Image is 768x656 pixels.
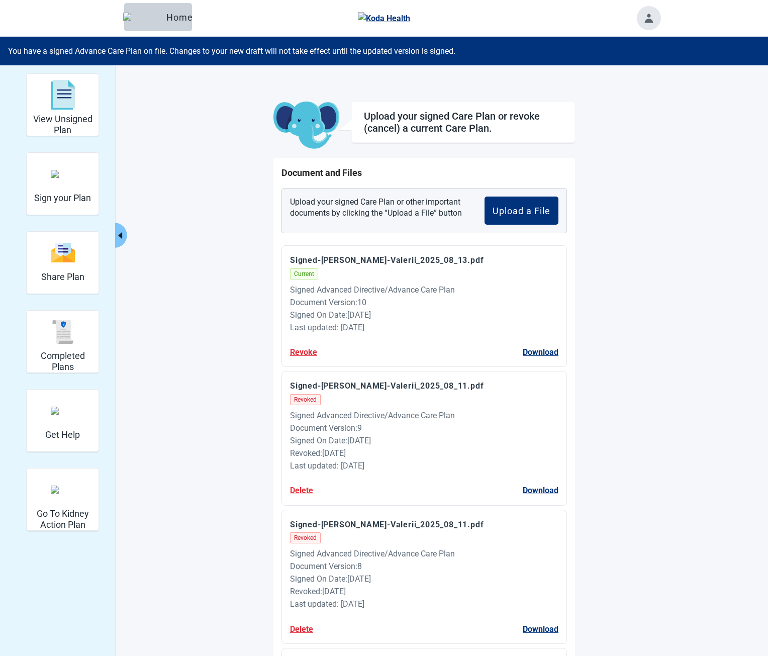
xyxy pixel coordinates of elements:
[132,12,184,22] div: Home
[51,486,75,494] img: kidney_action_plan.svg
[273,102,339,150] img: Koda Elephant
[290,434,558,447] div: Signed On Date : [DATE]
[290,309,558,321] div: Signed On Date : [DATE]
[26,152,99,215] div: Sign your Plan
[290,268,318,279] span: Current
[26,73,99,136] div: View Unsigned Plan
[290,346,317,358] button: Revoke
[45,429,80,440] h2: Get Help
[290,484,313,497] button: Delete
[115,223,127,248] button: Collapse menu
[123,13,162,22] img: Elephant
[485,197,558,225] button: Upload a File
[290,573,558,585] div: Signed On Date : [DATE]
[637,6,661,30] button: Toggle account menu
[51,407,75,415] img: person-question.svg
[290,296,558,309] div: Document Version : 10
[290,380,558,392] p: Signed-[PERSON_NAME]-Valerii_2025_08_11.pdf
[51,320,75,344] img: svg%3e
[34,193,91,204] h2: Sign your Plan
[51,80,75,110] img: svg%3e
[26,468,99,531] div: Go To Kidney Action Plan
[290,547,558,560] div: Signed Advanced Directive/Advance Care Plan
[290,447,558,459] div: Revoked : [DATE]
[26,231,99,294] div: Share Plan
[290,394,321,405] span: Revoked
[358,12,410,25] img: Koda Health
[31,114,94,135] h2: View Unsigned Plan
[290,623,313,635] button: Delete
[290,532,321,543] span: Revoked
[116,231,125,240] span: caret-left
[51,170,75,178] img: make_plan_official.svg
[290,585,558,598] div: Revoked : [DATE]
[31,350,94,372] h2: Completed Plans
[51,242,75,263] img: svg%3e
[290,284,558,296] div: Signed Advanced Directive/Advance Care Plan
[31,508,94,530] h2: Go To Kidney Action Plan
[493,206,550,216] div: Upload a File
[290,459,558,472] div: Last updated: [DATE]
[41,271,84,283] h2: Share Plan
[290,422,558,434] div: Document Version : 9
[26,389,99,452] div: Get Help
[523,346,558,358] button: Download
[124,3,192,31] button: ElephantHome
[281,166,567,180] h1: Document and Files
[290,321,558,334] div: Last updated: [DATE]
[290,254,558,266] p: Signed-[PERSON_NAME]-Valerii_2025_08_13.pdf
[290,409,558,422] div: Signed Advanced Directive/Advance Care Plan
[523,484,558,497] button: Download
[290,197,469,225] p: Upload your signed Care Plan or other important documents by clicking the “Upload a File” button
[290,598,558,610] div: Last updated: [DATE]
[364,110,562,134] div: Upload your signed Care Plan or revoke (cancel) a current Care Plan.
[290,560,558,573] div: Document Version : 8
[523,623,558,635] button: Download
[290,518,558,531] p: Signed-[PERSON_NAME]-Valerii_2025_08_11.pdf
[26,310,99,373] div: Completed Plans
